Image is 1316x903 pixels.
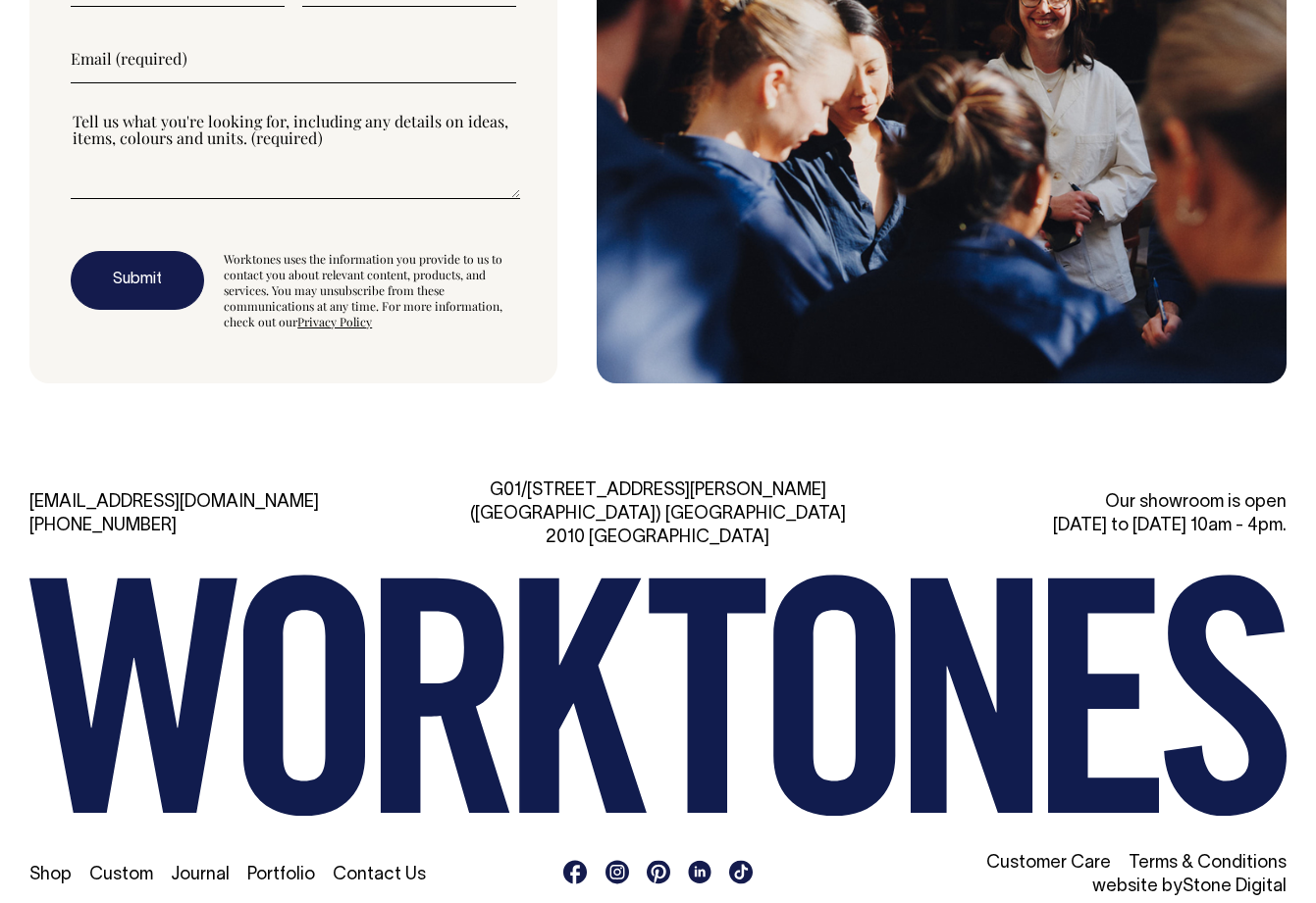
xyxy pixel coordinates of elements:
[29,867,72,883] a: Shop
[247,867,315,883] a: Portfolio
[887,491,1287,538] div: Our showroom is open [DATE] to [DATE] 10am - 4pm.
[1183,878,1287,895] a: Stone Digital
[458,479,858,550] div: G01/[STREET_ADDRESS][PERSON_NAME] ([GEOGRAPHIC_DATA]) [GEOGRAPHIC_DATA] 2010 [GEOGRAPHIC_DATA]
[29,494,319,511] a: [EMAIL_ADDRESS][DOMAIN_NAME]
[333,867,426,883] a: Contact Us
[71,251,204,310] button: Submit
[171,867,230,883] a: Journal
[71,34,516,83] input: Email (required)
[887,876,1287,899] li: website by
[297,314,372,329] a: Privacy Policy
[1129,855,1287,872] a: Terms & Conditions
[89,867,153,883] a: Custom
[986,855,1111,872] a: Customer Care
[29,518,177,534] a: [PHONE_NUMBER]
[224,251,516,329] div: Worktones uses the information you provide to us to contact you about relevant content, products,...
